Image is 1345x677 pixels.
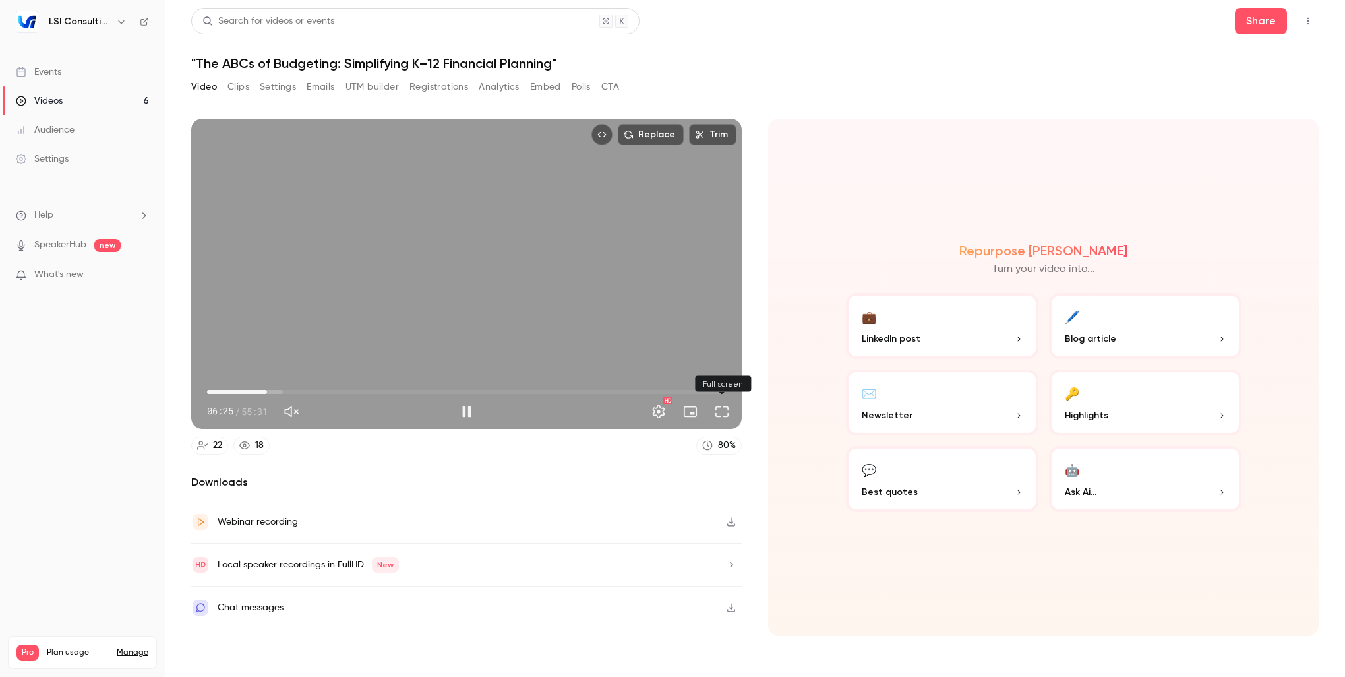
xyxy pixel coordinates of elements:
h2: Downloads [191,474,742,490]
button: 💬Best quotes [846,446,1038,512]
span: Best quotes [862,485,918,499]
span: new [94,239,121,252]
button: Replace [618,124,684,145]
div: Search for videos or events [202,15,334,28]
h2: Repurpose [PERSON_NAME] [959,243,1127,259]
div: Webinar recording [218,514,298,530]
div: Settings [16,152,69,166]
a: SpeakerHub [34,238,86,252]
button: 🖊️Blog article [1049,293,1241,359]
p: Turn your video into... [992,261,1095,277]
span: Blog article [1065,332,1116,346]
button: Settings [260,77,296,98]
div: Full screen [695,376,751,392]
div: 22 [213,439,222,453]
button: 🤖Ask Ai... [1049,446,1241,512]
button: Settings [645,399,672,425]
button: CTA [601,77,619,98]
span: Pro [16,645,39,661]
div: 06:25 [207,404,268,418]
span: Ask Ai... [1065,485,1096,499]
div: 80 % [718,439,736,453]
button: Turn on miniplayer [677,399,703,425]
button: 💼LinkedIn post [846,293,1038,359]
button: 🔑Highlights [1049,370,1241,435]
div: Audience [16,123,75,137]
span: 55:31 [241,404,268,418]
a: 18 [233,437,270,455]
button: Registrations [409,77,468,98]
div: 💼 [862,306,876,327]
span: Help [34,209,53,222]
button: Embed video [591,124,613,145]
span: Newsletter [862,408,912,422]
h1: "The ABCs of Budgeting: Simplifying K–12 Financial Planning" [191,55,1319,71]
h6: LSI Consulting [49,15,111,28]
li: help-dropdown-opener [16,209,149,222]
span: / [235,404,240,418]
a: 80% [696,437,742,455]
img: LSI Consulting [16,11,38,32]
iframe: Noticeable Trigger [133,269,149,281]
div: Chat messages [218,600,284,616]
div: Events [16,65,61,79]
div: 18 [255,439,264,453]
div: 💬 [862,459,876,480]
button: Polls [572,77,591,98]
button: Trim [689,124,736,145]
div: Local speaker recordings in FullHD [218,557,399,573]
span: Highlights [1065,408,1108,422]
div: 🤖 [1065,459,1079,480]
button: Clips [227,77,249,98]
div: 🖊️ [1065,306,1079,327]
button: Video [191,77,217,98]
div: HD [663,397,672,404]
button: Emails [307,77,334,98]
button: Embed [530,77,561,98]
button: Pause [454,399,480,425]
button: Top Bar Actions [1298,11,1319,32]
a: 22 [191,437,228,455]
button: Full screen [709,399,735,425]
span: What's new [34,268,84,282]
button: Share [1235,8,1287,34]
button: UTM builder [345,77,399,98]
span: Plan usage [47,647,109,658]
span: 06:25 [207,404,233,418]
button: Unmute [278,399,305,425]
span: LinkedIn post [862,332,920,346]
div: Videos [16,94,63,108]
div: 🔑 [1065,383,1079,403]
span: New [372,557,399,573]
button: Analytics [479,77,520,98]
a: Manage [117,647,148,658]
div: ✉️ [862,383,876,403]
button: ✉️Newsletter [846,370,1038,435]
